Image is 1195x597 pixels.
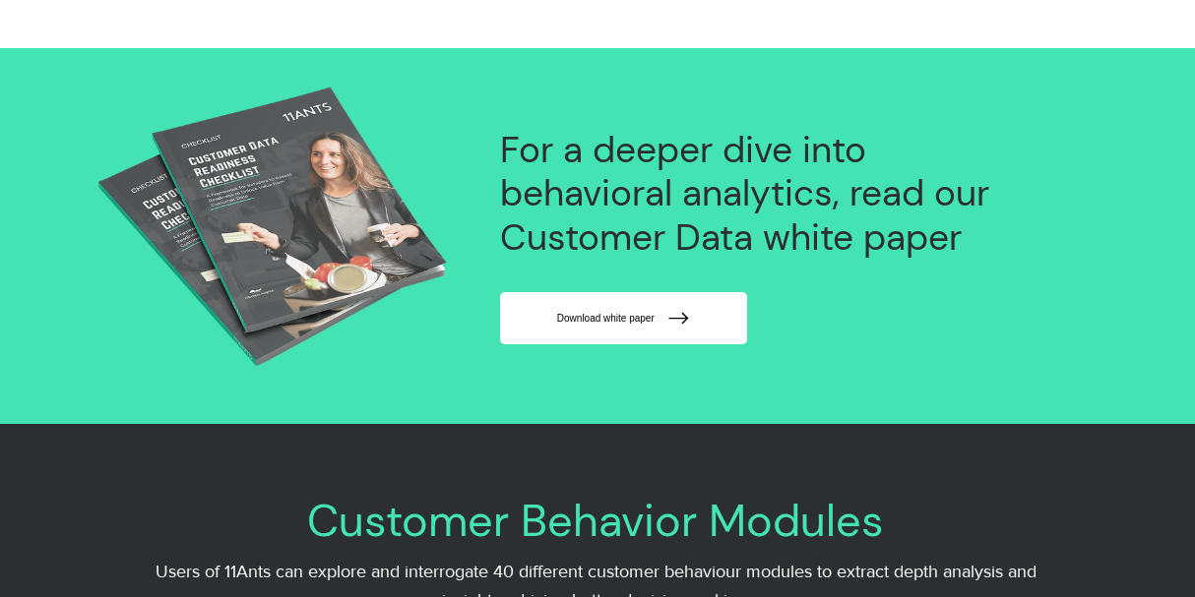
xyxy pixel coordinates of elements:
a: Download white paper [500,292,747,344]
img: Customer Data Readiness Checklist.png [64,78,481,393]
span: Download white paper [557,313,655,324]
span: Customer Behavior Modules [307,492,884,550]
span: For a deeper dive into behavioral analytics, read our Customer Data white paper [500,126,989,261]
